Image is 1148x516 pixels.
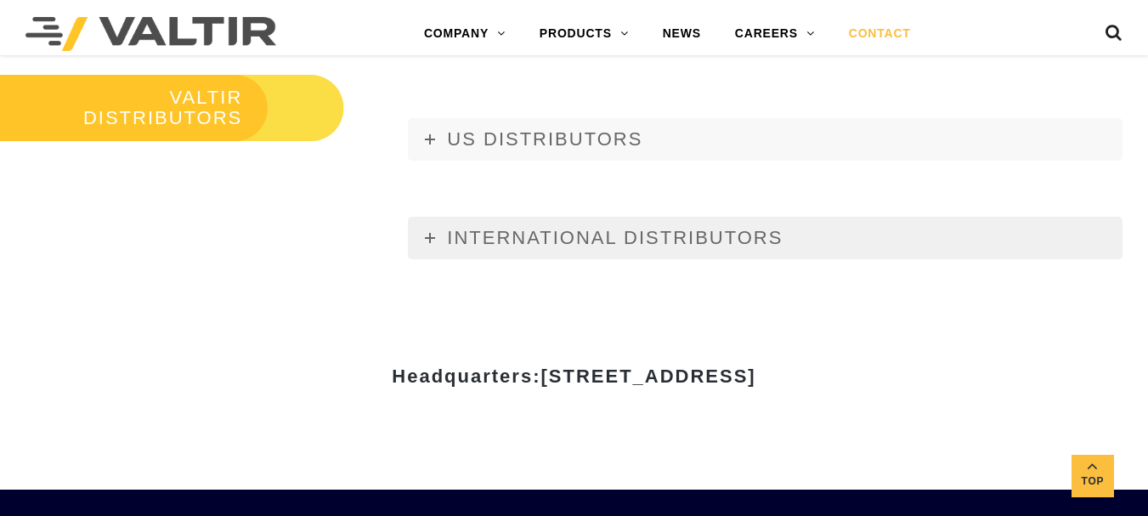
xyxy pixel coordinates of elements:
[447,128,642,150] span: US DISTRIBUTORS
[718,17,832,51] a: CAREERS
[1072,455,1114,497] a: Top
[25,17,276,51] img: Valtir
[1072,472,1114,491] span: Top
[408,118,1123,161] a: US DISTRIBUTORS
[447,227,783,248] span: INTERNATIONAL DISTRIBUTORS
[523,17,646,51] a: PRODUCTS
[407,17,523,51] a: COMPANY
[392,366,755,387] strong: Headquarters:
[646,17,718,51] a: NEWS
[832,17,928,51] a: CONTACT
[408,217,1123,259] a: INTERNATIONAL DISTRIBUTORS
[540,366,755,387] span: [STREET_ADDRESS]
